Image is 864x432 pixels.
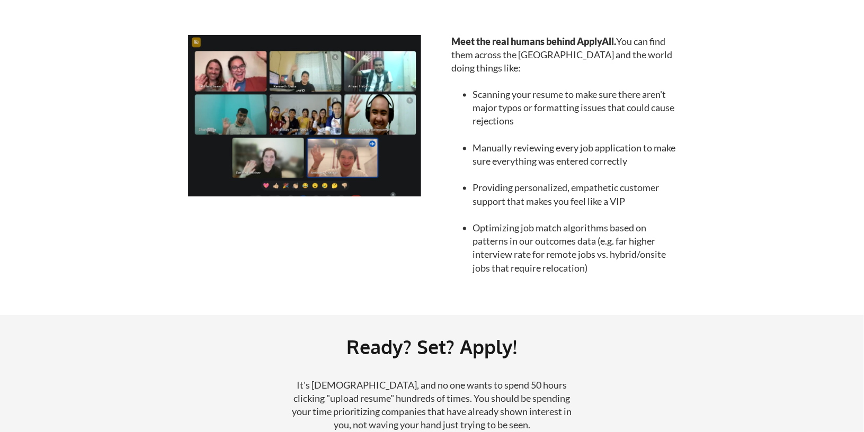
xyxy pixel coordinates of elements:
div: You can find them across the [GEOGRAPHIC_DATA] and the world doing things like: [452,35,678,275]
li: Scanning your resume to make sure there aren't major typos or formatting issues that could cause ... [473,88,678,129]
li: Providing personalized, empathetic customer support that makes you feel like a VIP [473,182,678,208]
li: Manually reviewing every job application to make sure everything was entered correctly [473,142,678,168]
div: Ready? Set? Apply! [148,332,716,363]
li: Optimizing job match algorithms based on patterns in our outcomes data (e.g. far higher interview... [473,222,678,275]
strong: Meet the real humans behind ApplyAll. [452,35,617,47]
